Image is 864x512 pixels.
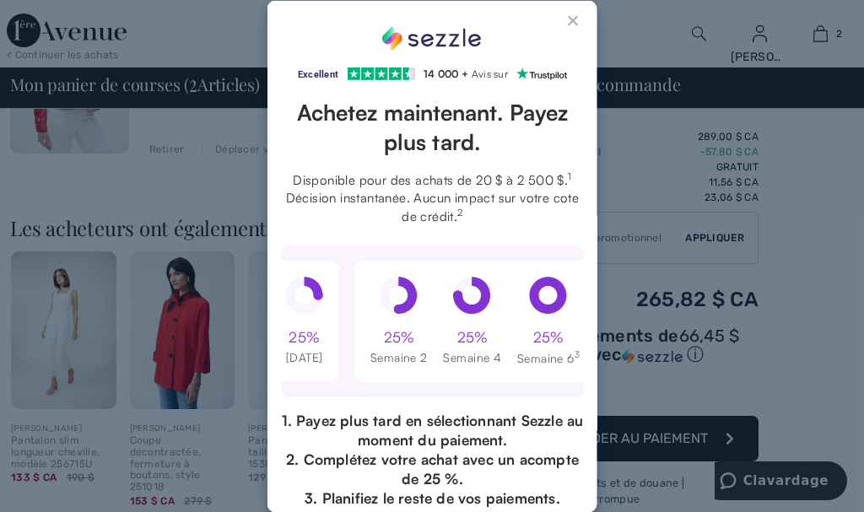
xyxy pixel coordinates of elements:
[452,276,491,319] div: graphique circulaire à 75%
[574,349,579,359] sup: 3
[383,326,414,347] div: 25%
[529,276,568,319] div: graphique circulaire à 100%
[29,12,114,27] font: Clavardage
[284,276,323,319] div: graphique circulaire à 25%
[456,326,488,347] div: 25%
[281,410,584,449] p: 1. Payez plus tard en sélectionnant Sezzle au moment du paiement.
[564,13,584,34] button: Close Sezzle Modal
[379,276,418,319] div: graphique circulaire à 50%
[285,349,322,366] div: [DATE]
[471,63,507,84] div: Avis sur
[443,349,501,366] div: Semaine 4
[381,25,483,50] div: Sezzle
[281,170,584,188] span: Disponible pour des achats de 20 $ à 2 500 $.
[516,349,580,366] div: Semaine 6
[289,326,320,347] div: 25%
[297,63,338,84] div: Excellent
[281,188,584,224] span: Décision instantanée. Aucun impact sur votre cote de crédit.
[281,449,584,488] p: 2. Complétez votre achat avec un acompte de 25 %.
[423,63,467,84] div: 14 000 +
[281,97,584,156] header: Achetez maintenant. Payez plus tard.
[457,206,462,218] sup: 2
[568,170,571,181] sup: 1
[370,349,427,366] div: Semaine 2
[532,326,564,347] div: 25%
[297,67,567,79] a: Excellent 14 000 + Avis sur
[281,488,584,507] p: 3. Planifiez le reste de vos paiements.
